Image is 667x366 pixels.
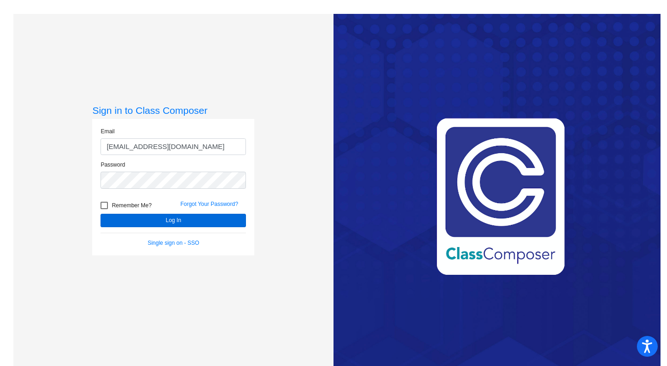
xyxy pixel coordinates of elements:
span: Remember Me? [112,200,151,211]
a: Single sign on - SSO [148,240,199,246]
button: Log In [101,214,246,227]
label: Password [101,161,125,169]
label: Email [101,127,114,136]
a: Forgot Your Password? [180,201,238,207]
h3: Sign in to Class Composer [92,105,254,116]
